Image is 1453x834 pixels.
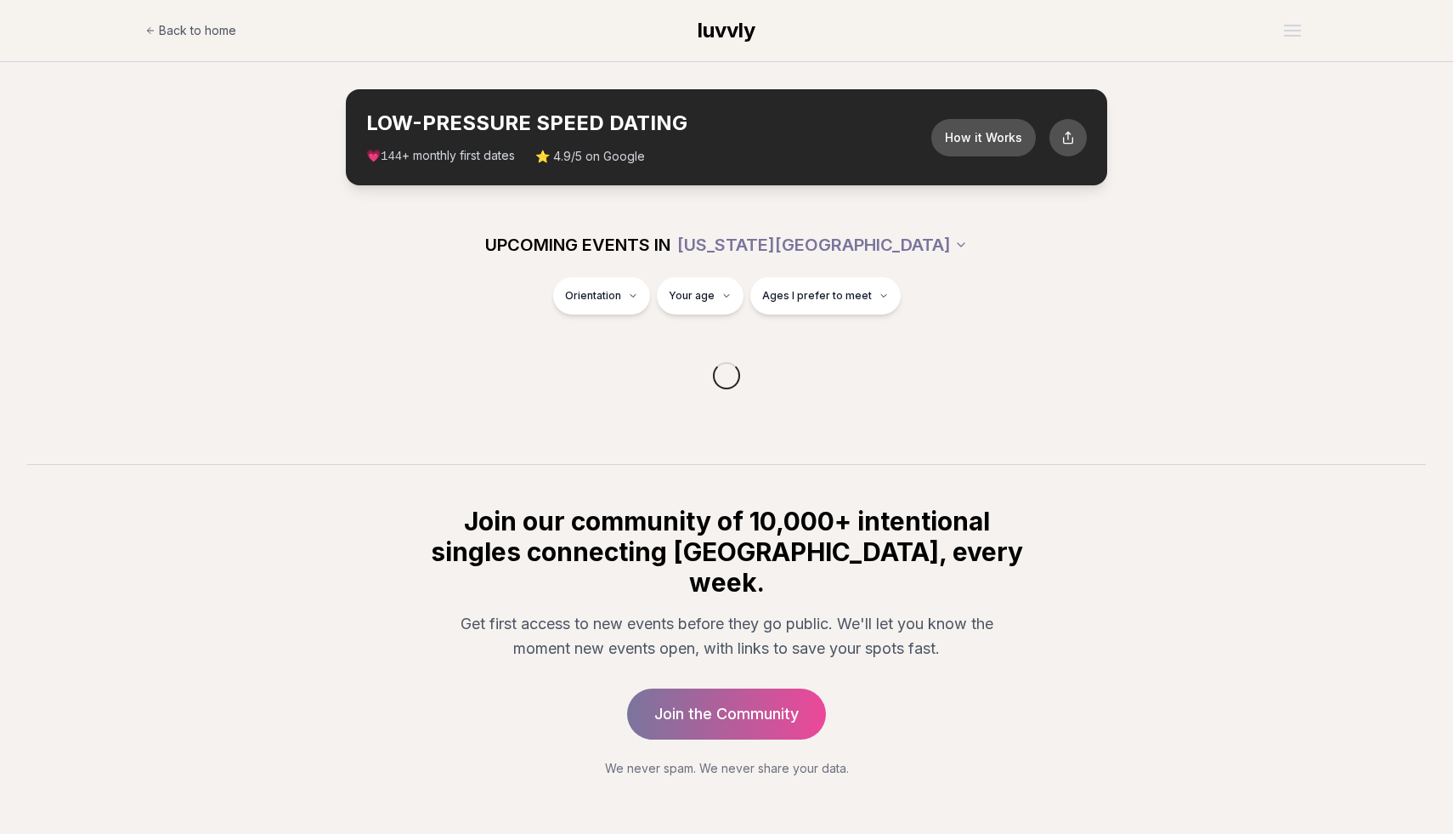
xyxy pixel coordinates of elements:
[931,119,1036,156] button: How it Works
[485,233,670,257] span: UPCOMING EVENTS IN
[762,289,872,303] span: Ages I prefer to meet
[553,277,650,315] button: Orientation
[427,506,1026,598] h2: Join our community of 10,000+ intentional singles connecting [GEOGRAPHIC_DATA], every week.
[427,760,1026,777] p: We never spam. We never share your data.
[677,226,968,264] button: [US_STATE][GEOGRAPHIC_DATA]
[159,22,236,39] span: Back to home
[366,110,931,137] h2: LOW-PRESSURE SPEED DATING
[698,17,755,44] a: luvvly
[698,18,755,43] span: luvvly
[535,148,645,165] span: ⭐ 4.9/5 on Google
[750,277,901,315] button: Ages I prefer to meet
[366,147,515,165] span: 💗 + monthly first dates
[381,150,402,163] span: 144
[1277,18,1308,43] button: Open menu
[627,689,826,740] a: Join the Community
[657,277,743,315] button: Your age
[565,289,621,303] span: Orientation
[669,289,715,303] span: Your age
[441,611,1012,661] p: Get first access to new events before they go public. We'll let you know the moment new events op...
[145,14,236,48] a: Back to home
